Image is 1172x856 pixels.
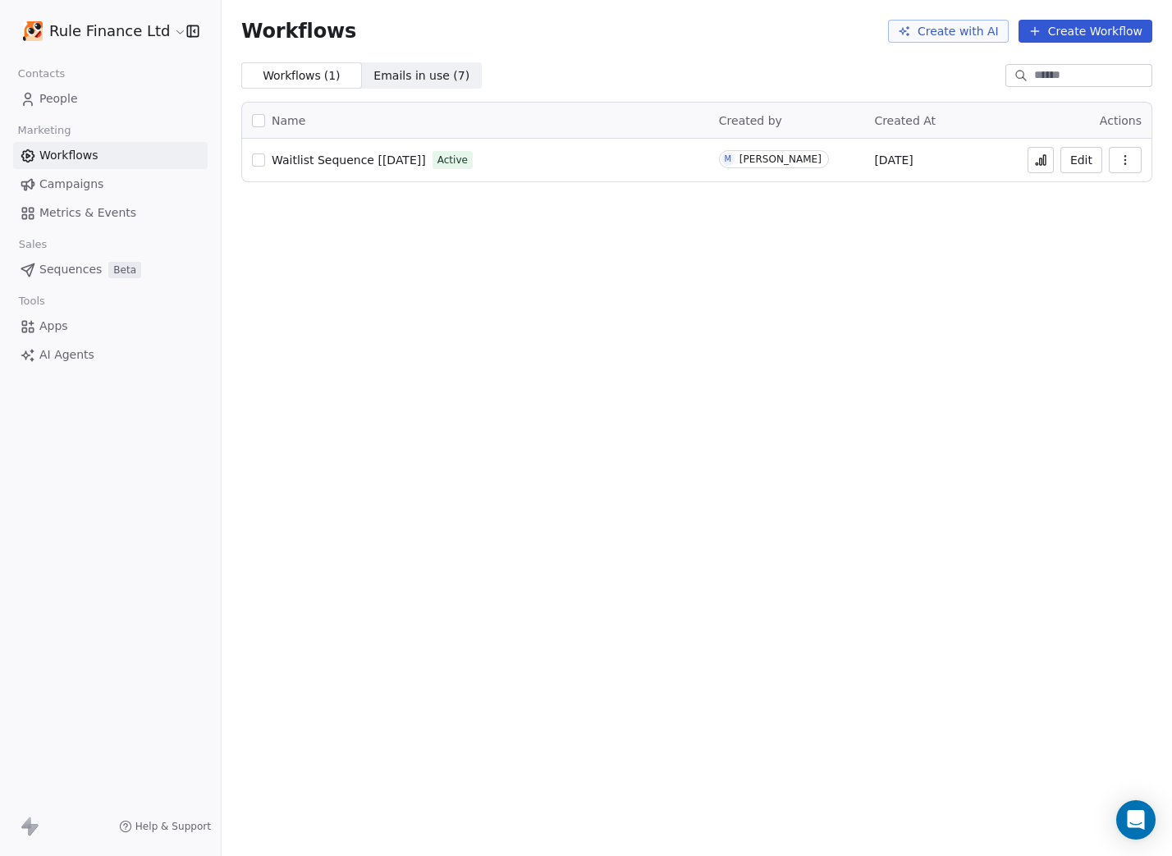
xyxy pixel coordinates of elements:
span: Workflows [39,147,98,164]
span: Sequences [39,261,102,278]
span: People [39,90,78,108]
a: Metrics & Events [13,199,208,227]
span: Workflows [241,20,356,43]
div: Open Intercom Messenger [1116,800,1156,840]
span: Emails in use ( 7 ) [373,67,469,85]
a: People [13,85,208,112]
span: Campaigns [39,176,103,193]
button: Create with AI [888,20,1009,43]
span: Marketing [11,118,78,143]
div: [PERSON_NAME] [739,153,822,165]
span: Rule Finance Ltd [49,21,170,42]
span: Apps [39,318,68,335]
span: Metrics & Events [39,204,136,222]
span: [DATE] [874,152,913,168]
span: AI Agents [39,346,94,364]
span: Created by [719,114,782,127]
span: Contacts [11,62,72,86]
span: Actions [1100,114,1142,127]
span: Name [272,112,305,130]
a: Campaigns [13,171,208,198]
button: Rule Finance Ltd [20,17,175,45]
a: Workflows [13,142,208,169]
span: Beta [108,262,141,278]
div: M [724,153,731,166]
span: Help & Support [135,820,211,833]
span: Created At [874,114,936,127]
img: app-icon-nutty-512.png [23,21,43,41]
a: SequencesBeta [13,256,208,283]
span: Waitlist Sequence [[DATE]] [272,153,426,167]
a: AI Agents [13,341,208,368]
a: Waitlist Sequence [[DATE]] [272,152,426,168]
a: Apps [13,313,208,340]
button: Create Workflow [1019,20,1152,43]
span: Tools [11,289,52,314]
a: Help & Support [119,820,211,833]
span: Active [437,153,468,167]
span: Sales [11,232,54,257]
button: Edit [1060,147,1102,173]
